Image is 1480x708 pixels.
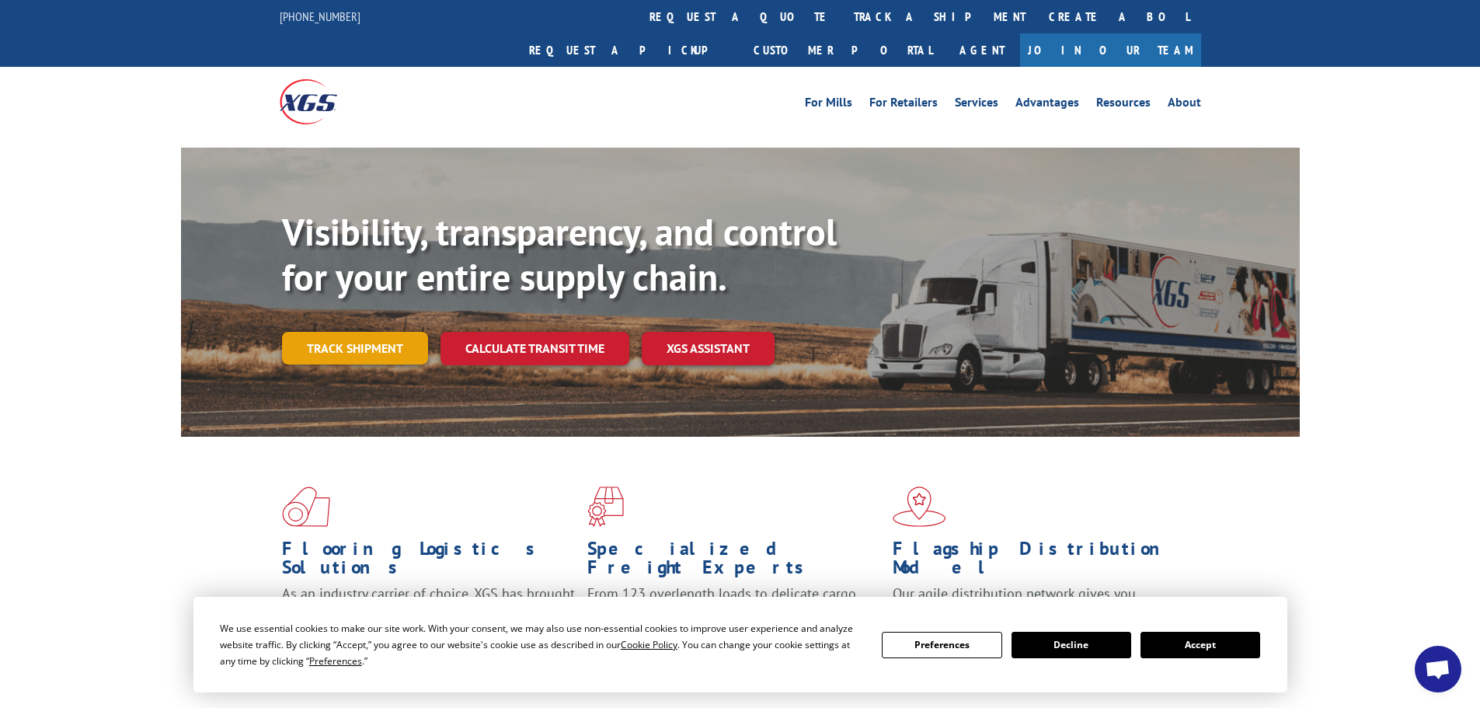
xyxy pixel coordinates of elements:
b: Visibility, transparency, and control for your entire supply chain. [282,208,837,301]
span: Cookie Policy [621,638,677,651]
a: Agent [944,33,1020,67]
a: Open chat [1415,646,1461,692]
a: Calculate transit time [441,332,629,365]
p: From 123 overlength loads to delicate cargo, our experienced staff knows the best way to move you... [587,584,881,654]
a: About [1168,96,1201,113]
h1: Flooring Logistics Solutions [282,539,576,584]
a: XGS ASSISTANT [642,332,775,365]
span: Preferences [309,654,362,668]
button: Preferences [882,632,1001,658]
a: Advantages [1015,96,1079,113]
a: Track shipment [282,332,428,364]
a: For Mills [805,96,852,113]
h1: Flagship Distribution Model [893,539,1186,584]
img: xgs-icon-focused-on-flooring-red [587,487,624,527]
a: Services [955,96,998,113]
button: Accept [1140,632,1260,658]
button: Decline [1012,632,1131,658]
a: Join Our Team [1020,33,1201,67]
img: xgs-icon-flagship-distribution-model-red [893,487,946,527]
a: Resources [1096,96,1151,113]
img: xgs-icon-total-supply-chain-intelligence-red [282,487,330,527]
a: Customer Portal [742,33,944,67]
div: We use essential cookies to make our site work. With your consent, we may also use non-essential ... [220,620,863,669]
h1: Specialized Freight Experts [587,539,881,584]
span: As an industry carrier of choice, XGS has brought innovation and dedication to flooring logistics... [282,584,575,640]
span: Our agile distribution network gives you nationwide inventory management on demand. [893,584,1179,621]
a: For Retailers [869,96,938,113]
a: Request a pickup [517,33,742,67]
a: [PHONE_NUMBER] [280,9,360,24]
div: Cookie Consent Prompt [193,597,1287,692]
